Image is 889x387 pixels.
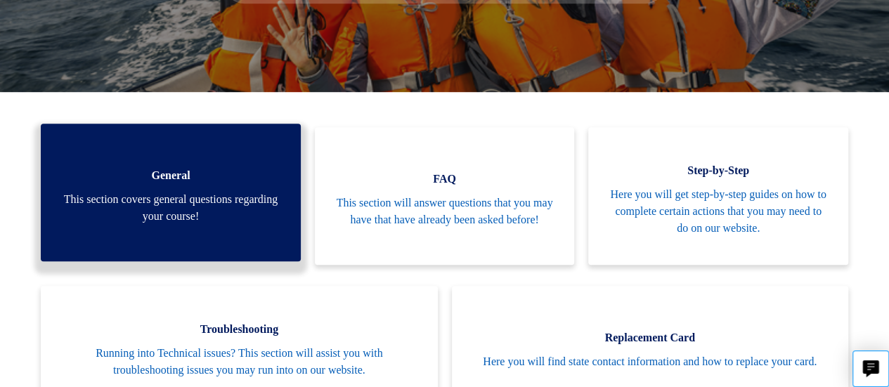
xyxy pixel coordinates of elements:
span: Step-by-Step [609,162,827,179]
a: Step-by-Step Here you will get step-by-step guides on how to complete certain actions that you ma... [588,127,848,265]
span: FAQ [336,171,554,188]
span: Replacement Card [473,329,827,346]
a: General This section covers general questions regarding your course! [41,124,301,261]
a: FAQ This section will answer questions that you may have that have already been asked before! [315,127,575,265]
span: This section covers general questions regarding your course! [62,191,280,225]
span: Here you will get step-by-step guides on how to complete certain actions that you may need to do ... [609,186,827,237]
span: Troubleshooting [62,321,416,338]
span: General [62,167,280,184]
span: This section will answer questions that you may have that have already been asked before! [336,195,554,228]
span: Running into Technical issues? This section will assist you with troubleshooting issues you may r... [62,345,416,379]
span: Here you will find state contact information and how to replace your card. [473,353,827,370]
button: Live chat [852,350,889,387]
